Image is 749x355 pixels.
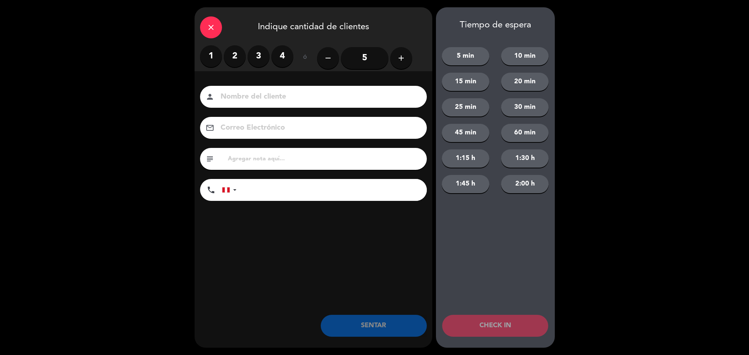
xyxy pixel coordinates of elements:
button: 25 min [442,98,489,117]
button: 5 min [442,47,489,65]
button: 15 min [442,73,489,91]
button: remove [317,47,339,69]
div: Peru (Perú): +51 [222,179,239,201]
div: ó [293,45,317,71]
button: 2:00 h [501,175,549,193]
i: remove [324,54,332,62]
input: Agregar nota aquí... [227,154,421,164]
label: 3 [248,45,270,67]
i: add [397,54,406,62]
i: subject [206,154,214,163]
i: close [207,23,215,32]
button: CHECK IN [442,315,548,337]
i: phone [207,186,215,194]
button: 60 min [501,124,549,142]
div: Tiempo de espera [436,20,555,31]
button: 1:15 h [442,149,489,168]
input: Correo Electrónico [220,122,417,134]
label: 1 [200,45,222,67]
div: Indique cantidad de clientes [195,7,432,45]
button: 1:45 h [442,175,489,193]
button: add [390,47,412,69]
button: 10 min [501,47,549,65]
input: Nombre del cliente [220,91,417,103]
button: 1:30 h [501,149,549,168]
label: 2 [224,45,246,67]
i: email [206,123,214,132]
button: 45 min [442,124,489,142]
button: 20 min [501,73,549,91]
label: 4 [271,45,293,67]
button: SENTAR [321,315,427,337]
button: 30 min [501,98,549,117]
i: person [206,92,214,101]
